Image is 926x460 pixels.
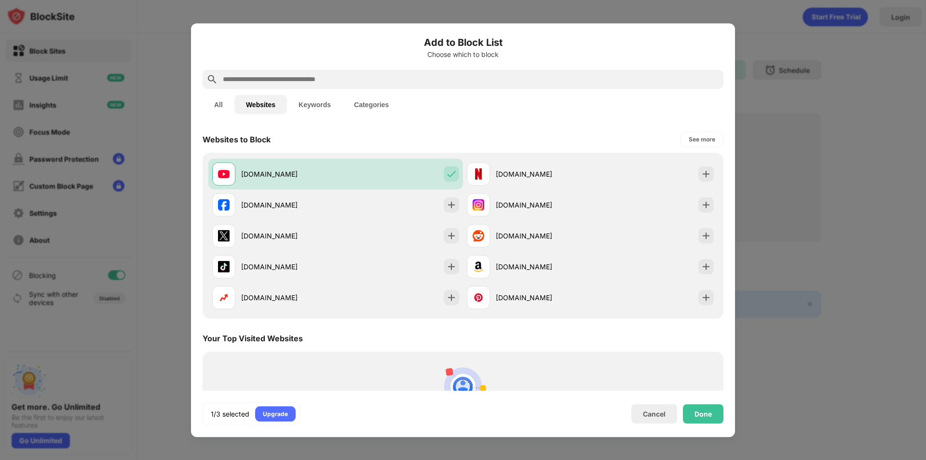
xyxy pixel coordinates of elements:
[203,134,271,144] div: Websites to Block
[342,95,400,114] button: Categories
[241,293,336,303] div: [DOMAIN_NAME]
[218,230,230,241] img: favicons
[496,231,590,241] div: [DOMAIN_NAME]
[241,231,336,241] div: [DOMAIN_NAME]
[287,95,342,114] button: Keywords
[263,409,288,418] div: Upgrade
[218,292,230,303] img: favicons
[241,262,336,272] div: [DOMAIN_NAME]
[496,200,590,210] div: [DOMAIN_NAME]
[218,168,230,180] img: favicons
[211,409,249,418] div: 1/3 selected
[203,50,723,58] div: Choose which to block
[473,261,484,272] img: favicons
[689,134,715,144] div: See more
[203,333,303,343] div: Your Top Visited Websites
[218,261,230,272] img: favicons
[694,410,712,418] div: Done
[643,410,666,418] div: Cancel
[473,230,484,241] img: favicons
[203,95,234,114] button: All
[218,199,230,210] img: favicons
[473,199,484,210] img: favicons
[206,73,218,85] img: search.svg
[496,169,590,179] div: [DOMAIN_NAME]
[440,363,486,409] img: personal-suggestions.svg
[473,168,484,180] img: favicons
[241,169,336,179] div: [DOMAIN_NAME]
[496,293,590,303] div: [DOMAIN_NAME]
[234,95,287,114] button: Websites
[496,262,590,272] div: [DOMAIN_NAME]
[473,292,484,303] img: favicons
[241,200,336,210] div: [DOMAIN_NAME]
[203,35,723,49] h6: Add to Block List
